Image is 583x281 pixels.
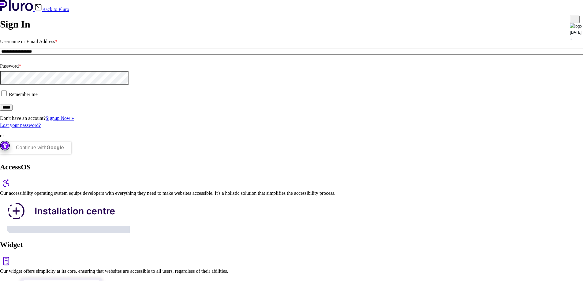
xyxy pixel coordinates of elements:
input: Remember me [1,91,7,96]
img: logo [570,23,582,29]
a: Back to Pluro [35,7,69,12]
div: [DATE] [570,29,583,35]
img: Back icon [35,4,42,11]
div: Continue with [16,142,64,154]
b: Google [47,145,64,150]
a: Signup Now » [46,116,74,121]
